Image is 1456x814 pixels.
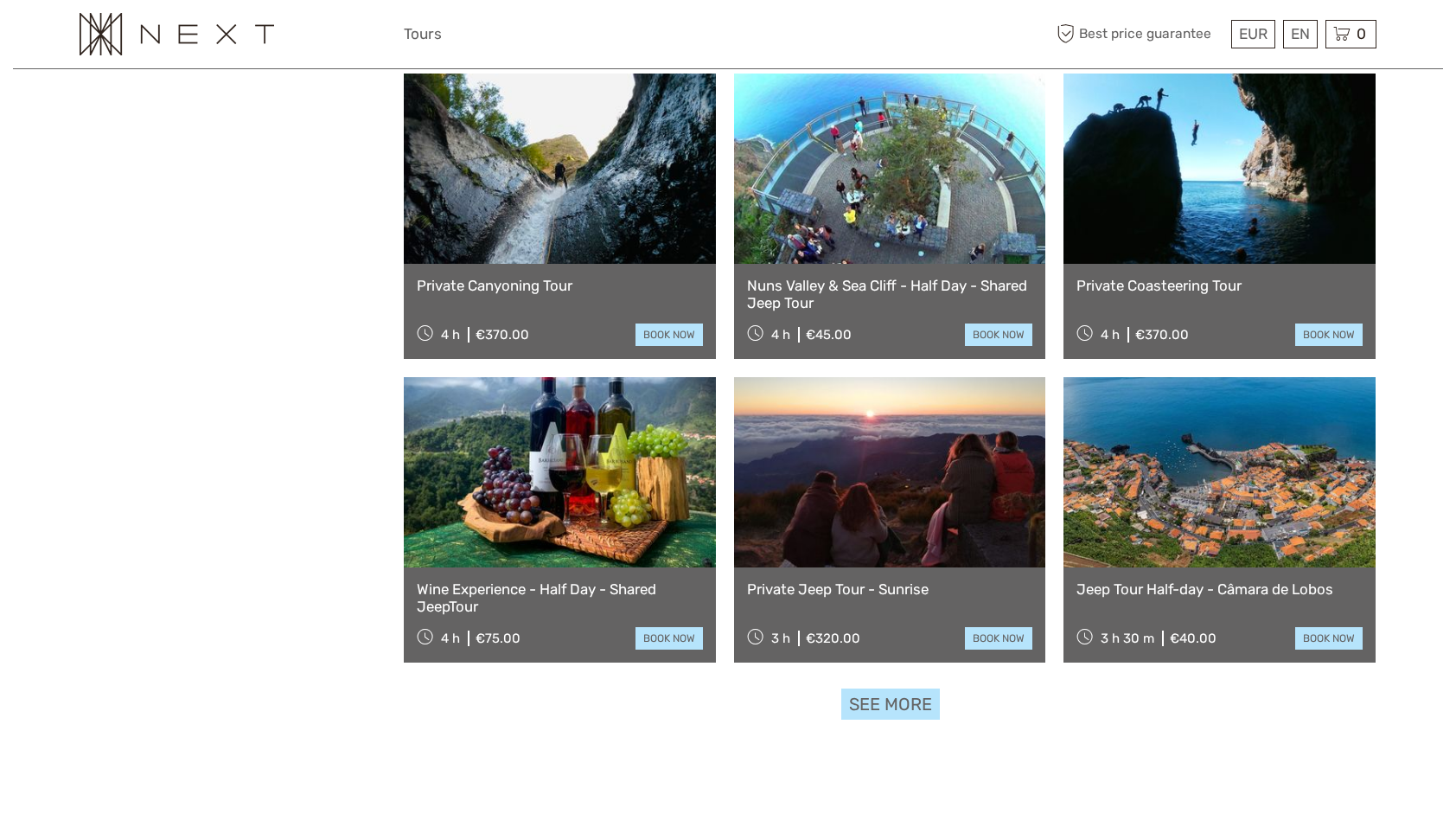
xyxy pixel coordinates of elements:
span: 4 h [441,631,460,646]
div: €40.00 [1170,631,1217,646]
span: 4 h [1101,327,1120,343]
a: book now [1295,324,1363,346]
span: EUR [1239,25,1268,42]
div: €370.00 [1135,327,1189,343]
div: EN [1283,20,1318,48]
a: book now [635,627,703,650]
a: Jeep Tour Half-day - Câmara de Lobos [1076,580,1363,598]
div: €45.00 [806,327,852,343]
a: See more [841,689,940,721]
span: 3 h 30 m [1101,631,1154,646]
div: €370.00 [476,327,529,343]
img: 3282-a978e506-1cde-4c38-be18-ebef36df7ad8_logo_small.png [80,13,274,55]
a: Private Coasteering Tour [1076,277,1363,294]
a: Nuns Valley & Sea Cliff - Half Day - Shared Jeep Tour [747,277,1033,312]
div: €320.00 [806,631,860,646]
a: Tours [404,22,442,47]
a: book now [635,324,703,346]
a: Private Jeep Tour - Sunrise [747,580,1033,598]
a: Private Canyoning Tour [417,277,703,294]
a: Wine Experience - Half Day - Shared JeepTour [417,580,703,616]
a: book now [965,324,1032,346]
span: 0 [1354,25,1369,42]
a: book now [965,627,1032,650]
span: Best price guarantee [1052,20,1227,48]
a: book now [1295,627,1363,650]
span: 3 h [771,631,790,646]
span: 4 h [441,327,460,343]
span: 4 h [771,327,790,343]
div: €75.00 [476,631,520,646]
